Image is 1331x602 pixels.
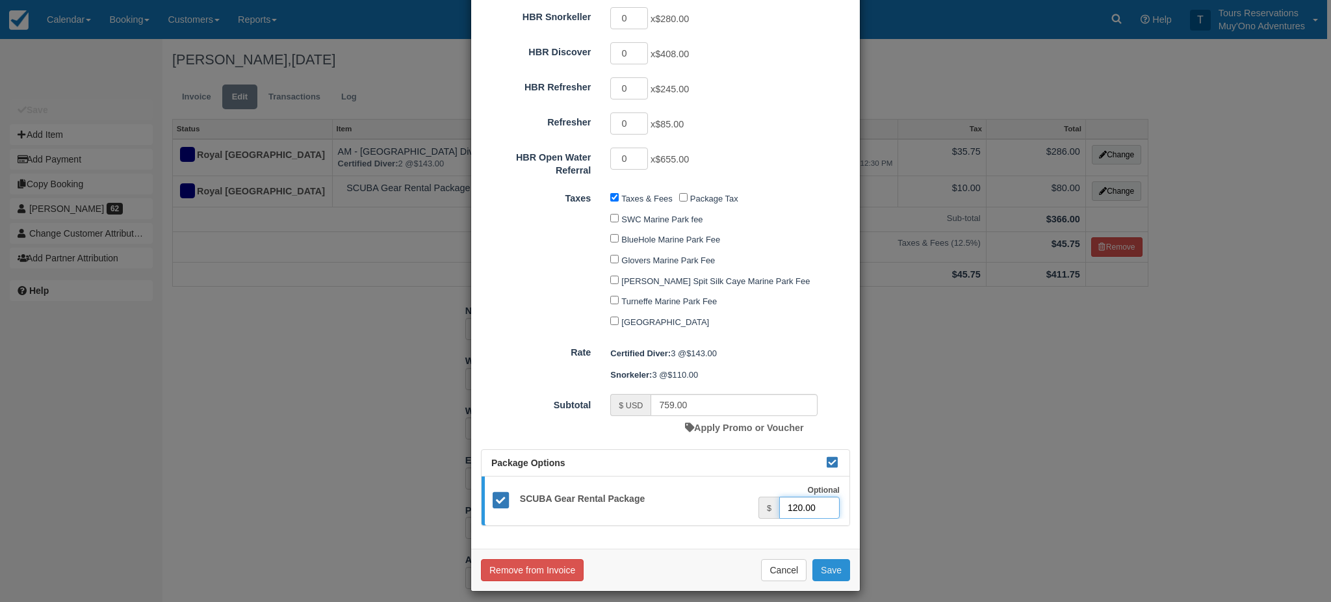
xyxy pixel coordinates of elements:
label: BlueHole Marine Park Fee [621,235,720,244]
span: x [651,49,689,59]
small: $ [767,504,771,513]
label: Package Tax [690,194,738,203]
span: $110.00 [667,370,698,380]
label: SWC Marine Park fee [621,215,703,224]
span: $655.00 [655,154,689,164]
span: $245.00 [655,84,689,94]
strong: Snorkeler [610,370,652,380]
label: HBR Open Water Referral [471,146,601,177]
label: HBR Refresher [471,76,601,94]
input: HBR Open Water Referral [610,148,648,170]
label: Rate [471,341,601,360]
input: HBR Snorkeller [610,7,648,29]
button: Cancel [761,559,807,581]
h5: SCUBA Gear Rental Package [510,494,758,504]
label: Taxes [471,187,601,205]
span: x [651,14,689,24]
strong: Optional [807,486,840,495]
small: $ USD [619,401,643,410]
input: HBR Refresher [610,77,648,99]
span: $85.00 [655,119,684,129]
label: Glovers Marine Park Fee [621,255,715,265]
span: x [651,84,689,94]
label: HBR Snorkeller [471,6,601,24]
input: Refresher [610,112,648,135]
div: 3 @ 3 @ [601,343,860,386]
span: x [651,154,689,164]
label: Turneffe Marine Park Fee [621,296,717,306]
a: SCUBA Gear Rental Package Optional $ [482,477,849,525]
label: HBR Discover [471,41,601,59]
span: Package Options [491,458,565,468]
span: x [651,119,684,129]
label: Subtotal [471,394,601,412]
span: $408.00 [655,49,689,59]
button: Save [812,559,850,581]
button: Remove from Invoice [481,559,584,581]
a: Apply Promo or Voucher [685,423,803,433]
strong: Certified Diver [610,348,671,358]
label: Taxes & Fees [621,194,672,203]
span: $280.00 [655,14,689,24]
label: [PERSON_NAME] Spit Silk Caye Marine Park Fee [621,276,810,286]
label: [GEOGRAPHIC_DATA] [621,317,709,327]
span: $143.00 [686,348,717,358]
input: HBR Discover [610,42,648,64]
label: Refresher [471,111,601,129]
